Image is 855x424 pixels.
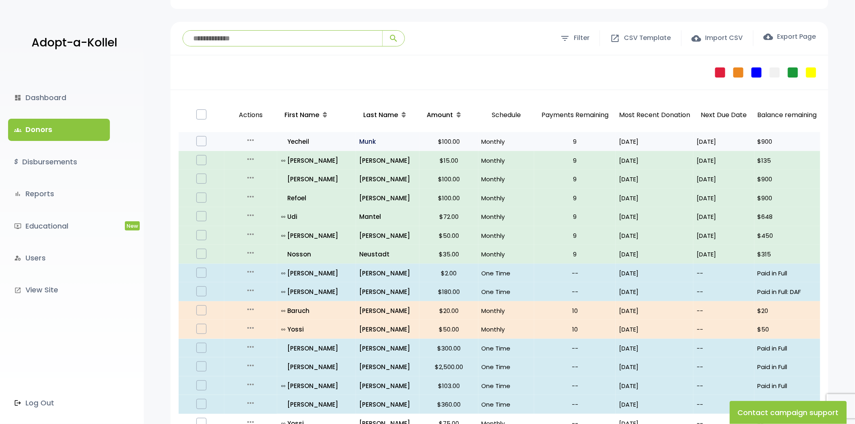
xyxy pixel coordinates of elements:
i: more_horiz [246,192,255,202]
a: all_inclusive[PERSON_NAME] [281,230,353,241]
p: [DATE] [619,324,690,335]
p: [PERSON_NAME] [359,380,416,391]
label: Export Page [764,32,816,42]
i: more_horiz [246,361,255,370]
span: filter_list [560,34,570,43]
i: more_horiz [246,285,255,295]
p: [DATE] [697,249,751,260]
i: more_horiz [246,173,255,183]
p: [DATE] [697,136,751,147]
a: all_inclusive[PERSON_NAME] [281,286,353,297]
p: [DATE] [619,155,690,166]
a: Refoel [281,193,353,204]
p: -- [697,380,751,391]
p: [PERSON_NAME] [359,361,416,372]
p: Monthly [482,324,531,335]
p: Baruch [281,305,353,316]
p: -- [697,361,751,372]
span: groups [14,126,21,134]
i: all_inclusive [281,234,287,238]
p: -- [697,305,751,316]
p: Paid in Full [758,380,817,391]
p: Yossi [281,324,353,335]
p: [DATE] [697,155,751,166]
a: [PERSON_NAME] [359,174,416,185]
p: $100.00 [423,193,475,204]
a: [PERSON_NAME] [281,361,353,372]
span: search [389,34,398,43]
a: [PERSON_NAME] [359,286,416,297]
p: [DATE] [619,361,690,372]
p: [DATE] [697,211,751,222]
a: Neustadt [359,249,416,260]
i: more_horiz [246,154,255,164]
a: [PERSON_NAME] [359,343,416,354]
p: -- [537,343,613,354]
span: Import CSV [705,32,743,44]
span: Filter [574,32,590,44]
i: more_horiz [246,398,255,408]
i: more_horiz [246,210,255,220]
p: $20 [758,305,817,316]
span: New [125,221,140,231]
p: One Time [482,286,531,297]
span: First Name [284,110,319,120]
a: [PERSON_NAME] [359,230,416,241]
i: more_horiz [246,304,255,314]
a: Munk [359,136,416,147]
a: bar_chartReports [8,183,110,205]
i: all_inclusive [281,309,287,313]
p: Payments Remaining [537,101,613,129]
p: -- [697,286,751,297]
p: $2.00 [423,268,475,279]
i: launch [14,287,21,294]
a: [PERSON_NAME] [281,343,353,354]
p: [PERSON_NAME] [281,286,353,297]
a: Nosson [281,249,353,260]
p: -- [697,343,751,354]
button: Contact campaign support [730,401,847,424]
p: Monthly [482,305,531,316]
p: -- [537,361,613,372]
p: $648 [758,211,817,222]
i: more_horiz [246,342,255,352]
a: ondemand_videoEducationalNew [8,215,110,237]
p: Balance remaining [758,109,817,121]
p: $450 [758,230,817,241]
p: Actions [227,101,274,129]
p: [DATE] [619,230,690,241]
p: $50.00 [423,230,475,241]
p: 9 [537,155,613,166]
i: ondemand_video [14,222,21,230]
p: $900 [758,193,817,204]
i: more_horiz [246,229,255,239]
p: Paid in Full [758,399,817,410]
p: Paid in Full: DAF [758,286,817,297]
i: more_horiz [246,267,255,277]
p: $100.00 [423,136,475,147]
a: all_inclusive[PERSON_NAME] [281,380,353,391]
a: Log Out [8,392,110,414]
a: Yecheil [281,136,353,147]
p: [DATE] [619,380,690,391]
i: more_horiz [246,380,255,389]
span: cloud_upload [692,34,701,43]
p: [PERSON_NAME] [359,155,416,166]
span: Amount [427,110,453,120]
a: [PERSON_NAME] [281,399,353,410]
p: Paid in Full [758,361,817,372]
p: [DATE] [697,193,751,204]
i: dashboard [14,94,21,101]
a: all_inclusive[PERSON_NAME] [281,155,353,166]
p: 9 [537,136,613,147]
p: One Time [482,343,531,354]
p: $315 [758,249,817,260]
p: [PERSON_NAME] [281,230,353,241]
p: $360.00 [423,399,475,410]
p: -- [537,399,613,410]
